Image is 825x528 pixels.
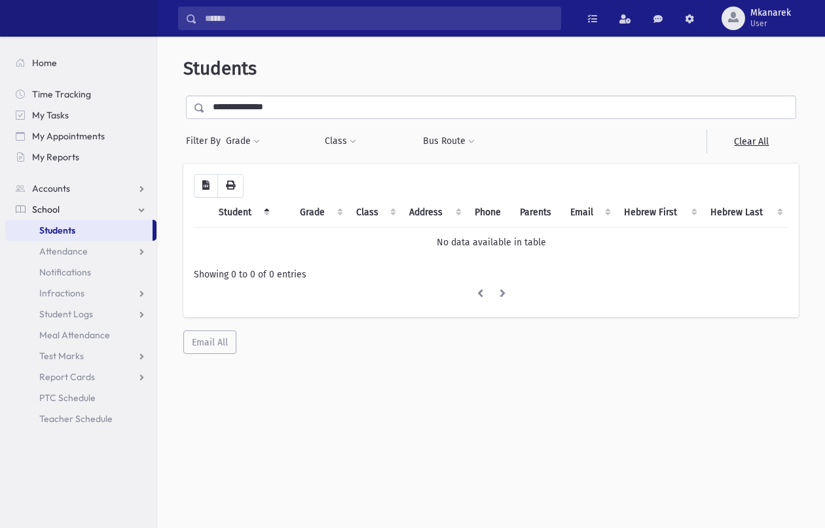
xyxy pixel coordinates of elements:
[39,371,95,383] span: Report Cards
[186,134,225,148] span: Filter By
[39,224,75,236] span: Students
[39,308,93,320] span: Student Logs
[292,198,348,228] th: Grade: activate to sort column ascending
[39,266,91,278] span: Notifications
[5,105,156,126] a: My Tasks
[512,198,562,228] th: Parents
[5,199,156,220] a: School
[703,198,788,228] th: Hebrew Last: activate to sort column ascending
[183,330,236,354] button: Email All
[5,325,156,345] a: Meal Attendance
[750,18,791,29] span: User
[32,151,79,163] span: My Reports
[5,220,153,241] a: Students
[750,8,791,18] span: Mkanarek
[39,329,110,341] span: Meal Attendance
[616,198,703,228] th: Hebrew First: activate to sort column ascending
[422,130,475,153] button: Bus Route
[5,387,156,408] a: PTC Schedule
[183,58,257,79] span: Students
[39,392,96,404] span: PTC Schedule
[324,130,357,153] button: Class
[5,366,156,387] a: Report Cards
[5,262,156,283] a: Notifications
[39,350,84,362] span: Test Marks
[706,130,796,153] a: Clear All
[32,203,60,215] span: School
[562,198,617,228] th: Email: activate to sort column ascending
[467,198,512,228] th: Phone
[5,52,156,73] a: Home
[5,178,156,199] a: Accounts
[348,198,401,228] th: Class: activate to sort column ascending
[194,227,788,257] td: No data available in table
[401,198,467,228] th: Address: activate to sort column ascending
[39,287,84,299] span: Infractions
[5,126,156,147] a: My Appointments
[32,130,105,142] span: My Appointments
[32,109,69,121] span: My Tasks
[211,198,276,228] th: Student: activate to sort column descending
[5,147,156,167] a: My Reports
[5,241,156,262] a: Attendance
[5,84,156,105] a: Time Tracking
[39,245,88,257] span: Attendance
[194,174,218,198] button: CSV
[197,7,560,30] input: Search
[32,57,57,69] span: Home
[5,408,156,429] a: Teacher Schedule
[194,268,788,281] div: Showing 0 to 0 of 0 entries
[39,413,113,425] span: Teacher Schedule
[225,130,261,153] button: Grade
[5,283,156,304] a: Infractions
[5,304,156,325] a: Student Logs
[32,183,70,194] span: Accounts
[32,88,91,100] span: Time Tracking
[217,174,244,198] button: Print
[5,345,156,366] a: Test Marks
